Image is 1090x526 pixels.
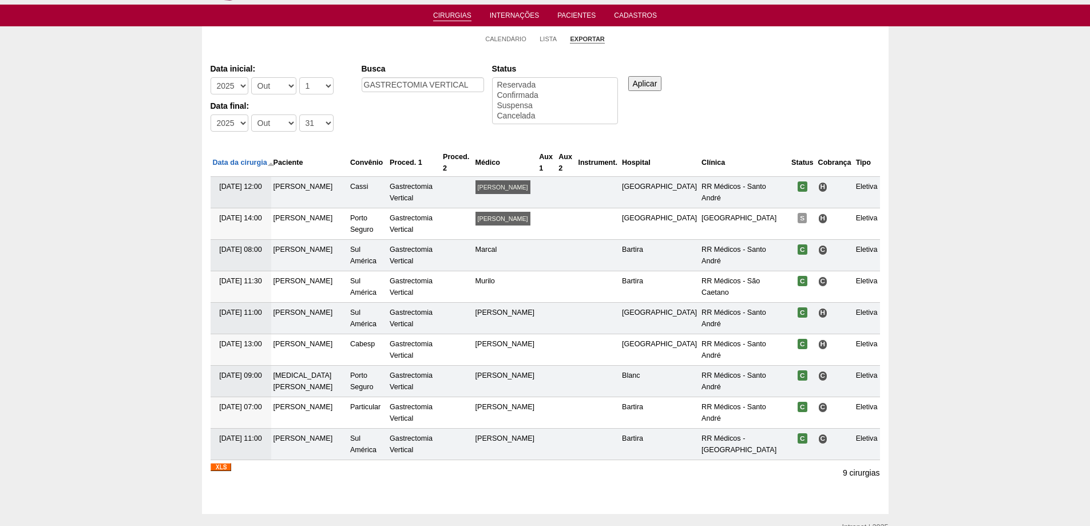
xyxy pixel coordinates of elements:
td: [PERSON_NAME] [473,334,537,366]
option: Suspensa [496,101,614,111]
td: Gastrectomia Vertical [387,240,441,271]
th: Clínica [699,149,789,177]
span: Suspensa [798,213,807,223]
th: Tipo [854,149,880,177]
td: Cabesp [348,334,387,366]
td: Porto Seguro [348,366,387,397]
td: [PERSON_NAME] [271,271,348,303]
span: [DATE] 13:00 [219,340,262,348]
th: Proced. 1 [387,149,441,177]
span: Hospital [818,182,828,192]
option: Cancelada [496,111,614,121]
td: Bartira [620,271,699,303]
td: RR Médicos - Santo André [699,177,789,208]
td: Gastrectomia Vertical [387,429,441,460]
span: Consultório [818,276,828,286]
span: Confirmada [798,370,807,381]
td: [PERSON_NAME] [271,177,348,208]
td: [GEOGRAPHIC_DATA] [620,303,699,334]
td: [PERSON_NAME] [271,397,348,429]
td: Cassi [348,177,387,208]
span: [DATE] 14:00 [219,214,262,222]
td: Gastrectomia Vertical [387,177,441,208]
a: Calendário [485,35,526,43]
td: Eletiva [854,177,880,208]
td: Sul América [348,240,387,271]
a: Cirurgias [433,11,471,21]
span: [DATE] 09:00 [219,371,262,379]
td: RR Médicos - Santo André [699,397,789,429]
label: Data final: [211,100,350,112]
span: Consultório [818,245,828,255]
td: Gastrectomia Vertical [387,208,441,240]
p: 9 cirurgias [843,468,880,478]
span: Hospital [818,339,828,349]
span: Hospital [818,213,828,223]
option: Confirmada [496,90,614,101]
th: Paciente [271,149,348,177]
td: [PERSON_NAME] [473,429,537,460]
th: Status [789,149,816,177]
td: Sul América [348,303,387,334]
td: Eletiva [854,271,880,303]
th: Hospital [620,149,699,177]
td: [GEOGRAPHIC_DATA] [620,208,699,240]
span: [DATE] 11:00 [219,434,262,442]
span: Confirmada [798,339,807,349]
td: Eletiva [854,429,880,460]
td: RR Médicos - [GEOGRAPHIC_DATA] [699,429,789,460]
td: [PERSON_NAME] [473,397,537,429]
td: Bartira [620,397,699,429]
a: Data da cirurgia [213,159,275,167]
img: ordem decrescente [267,160,275,167]
td: Sul América [348,429,387,460]
td: [PERSON_NAME] [473,366,537,397]
div: [PERSON_NAME] [475,180,530,194]
img: XLS [211,463,231,471]
td: Bartira [620,429,699,460]
td: [PERSON_NAME] [271,334,348,366]
label: Busca [362,63,484,74]
td: RR Médicos - Santo André [699,366,789,397]
span: Consultório [818,402,828,412]
td: Sul América [348,271,387,303]
td: Gastrectomia Vertical [387,303,441,334]
span: Hospital [818,308,828,318]
a: Exportar [570,35,604,43]
td: [MEDICAL_DATA][PERSON_NAME] [271,366,348,397]
td: [PERSON_NAME] [271,429,348,460]
td: [GEOGRAPHIC_DATA] [620,334,699,366]
span: Consultório [818,371,828,381]
span: [DATE] 12:00 [219,183,262,191]
span: [DATE] 11:30 [219,277,262,285]
span: Consultório [818,434,828,444]
td: Eletiva [854,334,880,366]
td: Eletiva [854,397,880,429]
a: Lista [540,35,557,43]
td: [PERSON_NAME] [473,303,537,334]
td: [PERSON_NAME] [271,303,348,334]
td: Murilo [473,271,537,303]
a: Pacientes [557,11,596,23]
td: Gastrectomia Vertical [387,271,441,303]
td: Blanc [620,366,699,397]
option: Reservada [496,80,614,90]
th: Convênio [348,149,387,177]
td: Gastrectomia Vertical [387,366,441,397]
td: RR Médicos - Santo André [699,240,789,271]
td: Bartira [620,240,699,271]
span: Confirmada [798,181,807,192]
td: Porto Seguro [348,208,387,240]
th: Proced. 2 [441,149,473,177]
td: [PERSON_NAME] [271,240,348,271]
td: Marcal [473,240,537,271]
span: Confirmada [798,276,807,286]
div: [PERSON_NAME] [475,212,530,226]
label: Status [492,63,618,74]
td: Eletiva [854,240,880,271]
td: Eletiva [854,208,880,240]
th: Aux 1 [537,149,556,177]
td: RR Médicos - Santo André [699,334,789,366]
th: Instrument. [576,149,620,177]
td: Gastrectomia Vertical [387,397,441,429]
